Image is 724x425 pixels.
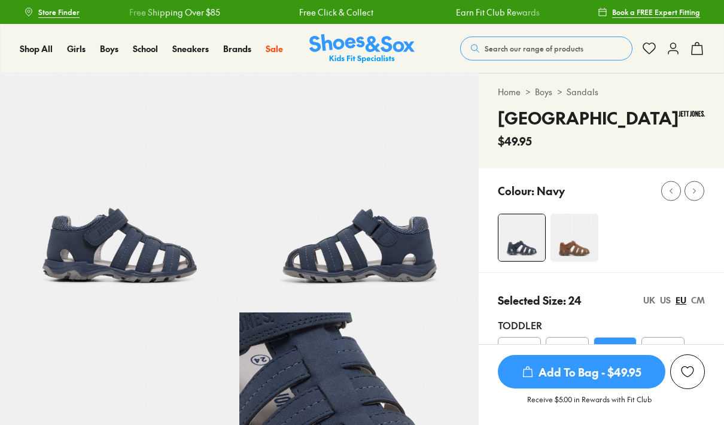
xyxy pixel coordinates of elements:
span: Brands [223,42,251,54]
span: Sale [266,42,283,54]
a: Girls [67,42,86,55]
span: School [133,42,158,54]
a: Free Click & Collect [299,6,373,19]
p: Receive $5.00 in Rewards with Fit Club [527,394,652,415]
button: Add to Wishlist [670,354,705,389]
span: Book a FREE Expert Fitting [612,7,700,17]
a: Free Shipping Over $85 [129,6,220,19]
span: Sneakers [172,42,209,54]
a: Brands [223,42,251,55]
div: CM [691,294,705,306]
img: 4-558138_1 [498,214,545,261]
img: 4-558142_1 [550,214,598,262]
div: > > [498,86,705,98]
div: UK [643,294,655,306]
img: 5-558139_1 [239,73,479,312]
a: Sandals [567,86,598,98]
span: $49.95 [498,133,532,149]
p: Selected Size: 24 [498,292,582,308]
span: Shop All [20,42,53,54]
span: Search our range of products [485,43,583,54]
a: Earn Fit Club Rewards [456,6,540,19]
div: EU [676,294,686,306]
a: Home [498,86,521,98]
h4: [GEOGRAPHIC_DATA] [498,105,679,130]
a: Sale [266,42,283,55]
a: Boys [100,42,118,55]
a: Boys [535,86,552,98]
div: US [660,294,671,306]
img: Vendor logo [679,105,705,122]
span: Add To Bag - $49.95 [498,355,665,388]
div: Toddler [498,318,705,332]
a: School [133,42,158,55]
a: Shoes & Sox [309,34,415,63]
a: Store Finder [24,1,80,23]
p: Colour: [498,183,534,199]
span: Store Finder [38,7,80,17]
img: SNS_Logo_Responsive.svg [309,34,415,63]
a: Sneakers [172,42,209,55]
iframe: Gorgias live chat messenger [12,345,60,389]
a: Book a FREE Expert Fitting [598,1,700,23]
button: Search our range of products [460,37,632,60]
span: Girls [67,42,86,54]
button: Add To Bag - $49.95 [498,354,665,389]
span: Boys [100,42,118,54]
p: Navy [537,183,565,199]
a: Shop All [20,42,53,55]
